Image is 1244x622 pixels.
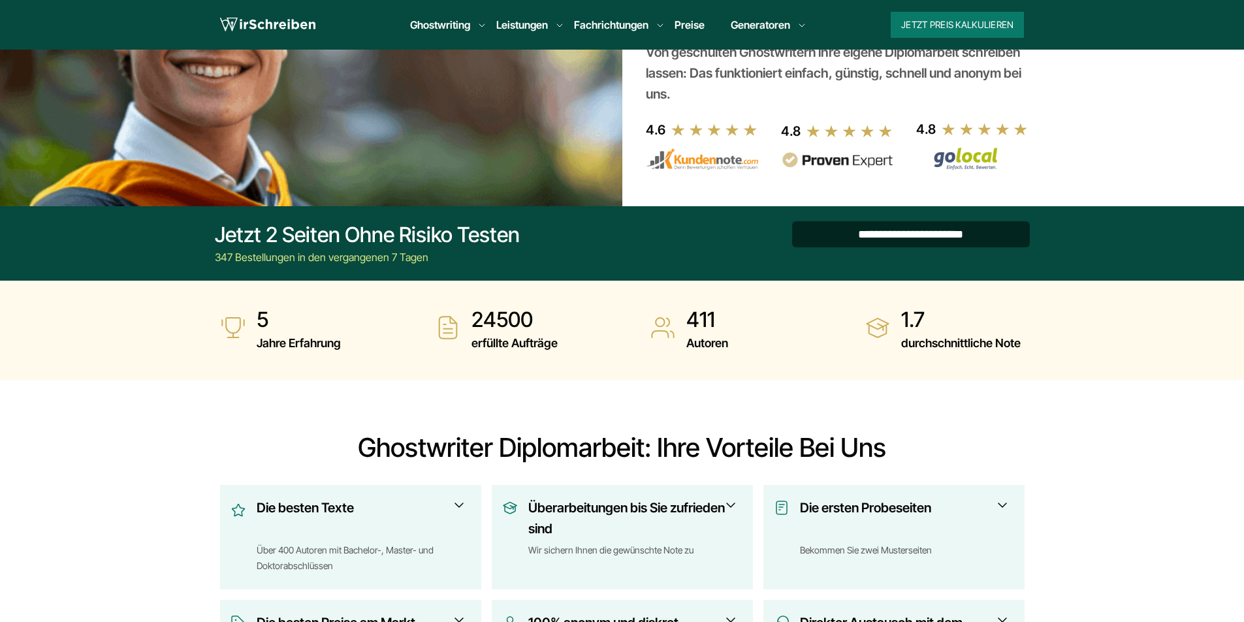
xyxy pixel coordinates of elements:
[686,333,728,354] span: Autoren
[901,307,1021,333] strong: 1.7
[257,333,341,354] span: Jahre Erfahrung
[650,315,676,341] img: Autoren
[800,542,1014,574] div: Bekommen Sie zwei Musterseiten
[916,147,1029,170] img: Wirschreiben Bewertungen
[496,17,548,33] a: Leistungen
[215,222,520,248] div: Jetzt 2 Seiten ohne Risiko testen
[916,119,936,140] div: 4.8
[471,307,558,333] strong: 24500
[646,42,1024,104] div: Von geschulten Ghostwritern ihre eigene Diplomarbeit schreiben lassen: Das funktioniert einfach, ...
[646,119,665,140] div: 4.6
[528,497,734,539] h3: Überarbeitungen bis Sie zufrieden sind
[806,124,893,138] img: stars
[781,121,801,142] div: 4.8
[257,307,341,333] strong: 5
[502,500,518,516] img: Überarbeitungen bis Sie zufrieden sind
[257,497,462,539] h3: Die besten Texte
[231,500,246,521] img: Die besten Texte
[410,17,470,33] a: Ghostwriting
[675,18,705,31] a: Preise
[774,500,789,516] img: Die ersten Probeseiten
[891,12,1024,38] button: Jetzt Preis kalkulieren
[781,152,893,168] img: provenexpert reviews
[646,148,758,170] img: kundennote
[671,123,758,137] img: stars
[686,307,728,333] strong: 411
[471,333,558,354] span: erfüllte Aufträge
[574,17,648,33] a: Fachrichtungen
[220,315,246,341] img: Jahre Erfahrung
[435,315,461,341] img: erfüllte Aufträge
[941,122,1029,136] img: stars
[220,15,315,35] img: logo wirschreiben
[865,315,891,341] img: durchschnittliche Note
[800,497,1006,539] h3: Die ersten Probeseiten
[215,249,520,265] div: 347 Bestellungen in den vergangenen 7 Tagen
[731,17,790,33] a: Generatoren
[257,542,471,574] div: Über 400 Autoren mit Bachelor-, Master- und Doktorabschlüssen
[901,333,1021,354] span: durchschnittliche Note
[215,432,1030,463] h2: Ghostwriter Diplomarbeit: Ihre Vorteile bei uns
[528,542,742,574] div: Wir sichern Ihnen die gewünschte Note zu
